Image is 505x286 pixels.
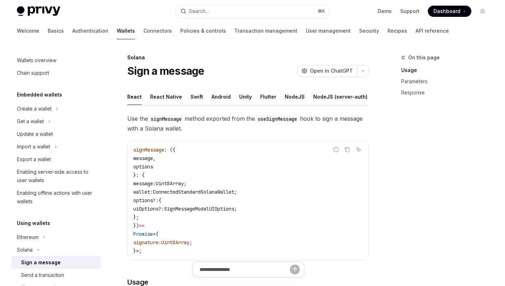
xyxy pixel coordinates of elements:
div: Chain support [17,69,49,77]
a: Parameters [401,76,494,87]
div: Ethereum [17,233,39,241]
a: Chain support [11,67,101,79]
a: Response [401,87,494,98]
a: Enabling server-side access to user wallets [11,166,101,187]
a: Wallets overview [11,54,101,67]
a: Authentication [72,22,108,39]
span: ⌘ K [318,8,325,14]
span: wallet [133,189,150,195]
span: : [161,206,164,212]
a: Send a transaction [11,269,101,281]
span: Dashboard [433,8,460,15]
a: Dashboard [428,6,471,17]
button: React [127,88,142,105]
button: Toggle Import a wallet section [11,140,101,153]
img: light logo [17,6,60,16]
a: Recipes [388,22,407,39]
div: Search... [189,7,209,15]
button: NodeJS [285,88,305,105]
a: Policies & controls [180,22,226,39]
div: Sign a message [21,258,61,267]
span: ; [234,206,237,212]
div: Solana [127,54,369,61]
button: React Native [150,88,182,105]
a: Connectors [143,22,172,39]
a: Enabling offline actions with user wallets [11,187,101,208]
span: options [133,164,153,170]
span: }) [133,222,139,229]
span: Use the method exported from the hook to sign a message with a Solana wallet. [127,114,369,133]
button: Send message [290,265,300,274]
span: Uint8Array [161,239,189,246]
code: useSignMessage [255,115,300,123]
span: ConnectedStandardSolanaWallet [153,189,234,195]
h1: Sign a message [127,65,204,77]
button: Flutter [260,88,276,105]
button: Toggle Get a wallet section [11,115,101,128]
a: API reference [416,22,449,39]
span: SignMessageModalUIOptions [164,206,234,212]
span: }>; [133,248,142,254]
button: Report incorrect code [331,145,341,154]
a: Wallets [117,22,135,39]
a: Update a wallet [11,128,101,140]
div: Update a wallet [17,130,53,138]
span: message: [133,180,156,187]
span: uiOptions? [133,206,161,212]
span: { [159,197,161,204]
div: Send a transaction [21,271,64,279]
span: <{ [153,231,159,237]
span: signMessage [133,147,164,153]
h5: Embedded wallets [17,91,62,99]
a: User management [306,22,351,39]
a: Welcome [17,22,39,39]
input: Ask a question... [200,262,290,277]
span: ; [184,180,187,187]
span: , [153,155,156,161]
span: }; [133,214,139,220]
span: ?: [153,197,159,204]
span: Uint8Array [156,180,184,187]
a: Export a wallet [11,153,101,166]
span: : ({ [164,147,175,153]
span: ; [189,239,192,246]
button: Open search [176,5,329,18]
div: Import a wallet [17,142,50,151]
a: Transaction management [234,22,297,39]
span: signature [133,239,159,246]
code: signMessage [148,115,184,123]
button: Toggle Ethereum section [11,231,101,244]
span: }: { [133,172,144,178]
a: Basics [48,22,64,39]
span: ; [234,189,237,195]
div: Export a wallet [17,155,51,164]
span: : [150,189,153,195]
div: Wallets overview [17,56,56,65]
span: => [139,222,144,229]
h5: Using wallets [17,219,50,227]
a: Usage [401,65,494,76]
div: Enabling offline actions with user wallets [17,189,97,206]
button: Toggle Create a wallet section [11,102,101,115]
span: message [133,155,153,161]
div: Get a wallet [17,117,44,126]
button: NodeJS (server-auth) [313,88,368,105]
div: Enabling server-side access to user wallets [17,168,97,185]
button: Android [211,88,231,105]
div: Create a wallet [17,105,52,113]
button: Unity [239,88,252,105]
button: Toggle Solana section [11,244,101,256]
button: Toggle dark mode [477,6,488,17]
span: options [133,197,153,204]
span: : [159,239,161,246]
a: Security [359,22,379,39]
a: Support [400,8,419,15]
div: Solana [17,246,33,254]
button: Swift [190,88,203,105]
button: Copy the contents from the code block [343,145,352,154]
a: Demo [378,8,392,15]
button: Ask AI [354,145,363,154]
span: On this page [408,53,440,62]
a: Sign a message [11,256,101,269]
button: Open in ChatGPT [297,65,357,77]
